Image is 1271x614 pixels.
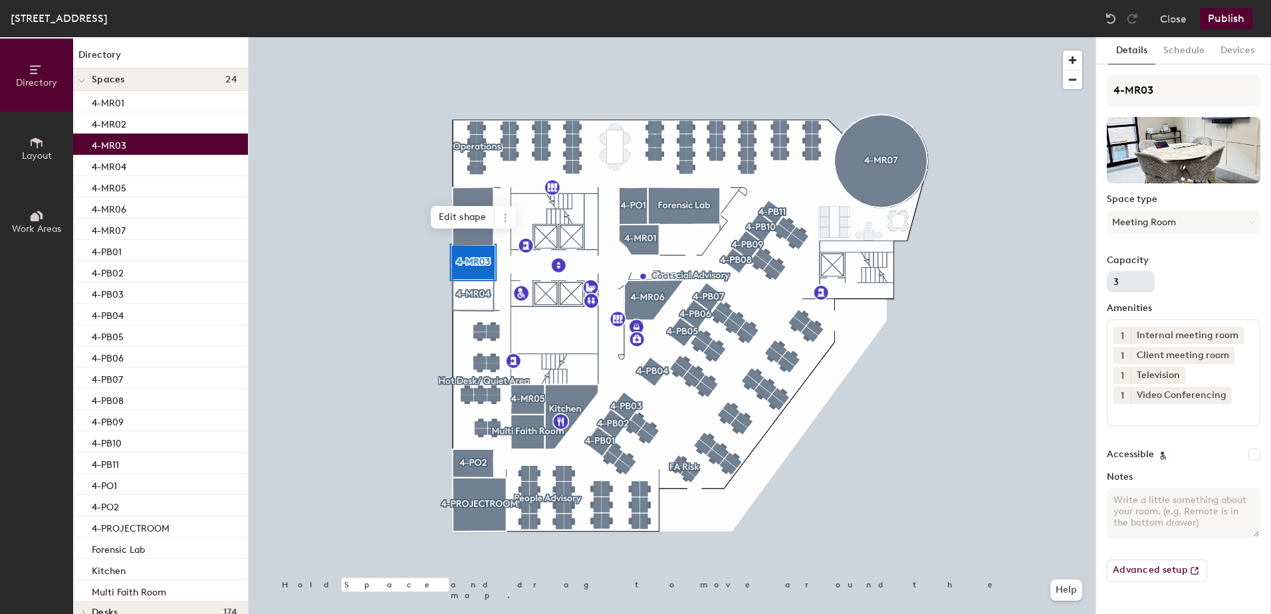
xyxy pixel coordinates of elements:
[92,179,126,194] p: 4-MR05
[1200,8,1252,29] button: Publish
[92,115,126,130] p: 4-MR02
[431,206,495,229] span: Edit shape
[16,77,57,88] span: Directory
[92,540,145,556] p: Forensic Lab
[1213,37,1262,64] button: Devices
[92,370,123,385] p: 4-PB07
[1107,210,1260,234] button: Meeting Room
[1121,349,1124,363] span: 1
[225,74,237,85] span: 24
[1113,327,1131,344] button: 1
[12,223,61,235] span: Work Areas
[92,157,126,173] p: 4-MR04
[92,136,126,152] p: 4-MR03
[1108,37,1155,64] button: Details
[92,391,124,407] p: 4-PB08
[1131,347,1234,364] div: Client meeting room
[92,498,119,513] p: 4-PO2
[1131,367,1185,384] div: Television
[92,264,124,279] p: 4-PB02
[1113,387,1131,404] button: 1
[92,434,122,449] p: 4-PB10
[92,455,119,470] p: 4-PB11
[1050,579,1082,601] button: Help
[92,243,122,258] p: 4-PB01
[92,476,117,492] p: 4-PO1
[92,285,124,300] p: 4-PB03
[1131,387,1232,404] div: Video Conferencing
[1155,37,1213,64] button: Schedule
[22,150,52,161] span: Layout
[1121,389,1124,403] span: 1
[1125,12,1139,25] img: Redo
[92,200,126,215] p: 4-MR06
[1104,12,1117,25] img: Undo
[1107,194,1260,205] label: Space type
[1107,560,1207,582] button: Advanced setup
[92,94,124,109] p: 4-MR01
[1121,329,1124,343] span: 1
[1113,367,1131,384] button: 1
[1107,117,1260,183] img: The space named 4-MR03
[92,306,124,322] p: 4-PB04
[1160,8,1187,29] button: Close
[73,48,248,68] h1: Directory
[92,562,126,577] p: Kitchen
[92,583,166,598] p: Multi Faith Room
[1107,472,1260,482] label: Notes
[1107,303,1260,314] label: Amenities
[1113,347,1131,364] button: 1
[1107,255,1260,266] label: Capacity
[1107,449,1154,460] label: Accessible
[1131,327,1244,344] div: Internal meeting room
[92,349,124,364] p: 4-PB06
[11,10,108,27] div: [STREET_ADDRESS]
[92,221,126,237] p: 4-MR07
[92,413,124,428] p: 4-PB09
[1121,369,1124,383] span: 1
[92,328,124,343] p: 4-PB05
[92,519,170,534] p: 4-PROJECTROOM
[92,74,125,85] span: Spaces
